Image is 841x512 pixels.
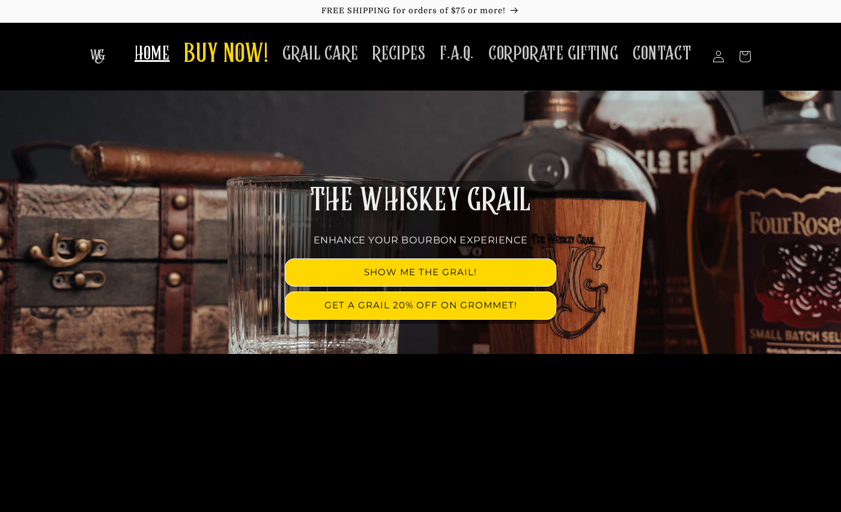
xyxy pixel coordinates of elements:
a: HOME [127,35,177,73]
a: F.A.Q. [433,35,481,73]
a: RECIPES [365,35,433,73]
span: BUY NOW! [184,38,268,72]
a: GET A GRAIL 20% OFF ON GROMMET! [285,292,556,319]
span: ENHANCE YOUR BOURBON EXPERIENCE [314,234,528,246]
span: GRAIL CARE [282,42,358,66]
a: BUY NOW! [177,31,275,79]
span: RECIPES [372,42,425,66]
a: GRAIL CARE [275,35,365,73]
span: THE WHISKEY GRAIL [310,185,531,216]
a: CORPORATE GIFTING [481,35,625,73]
span: F.A.Q. [440,42,474,66]
span: CORPORATE GIFTING [488,42,618,66]
a: CONTACT [625,35,699,73]
img: The Whiskey Grail [90,49,105,64]
p: FREE SHIPPING for orders of $75 or more! [12,6,829,16]
a: SHOW ME THE GRAIL! [285,259,556,286]
span: HOME [135,42,169,66]
span: CONTACT [633,42,691,66]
